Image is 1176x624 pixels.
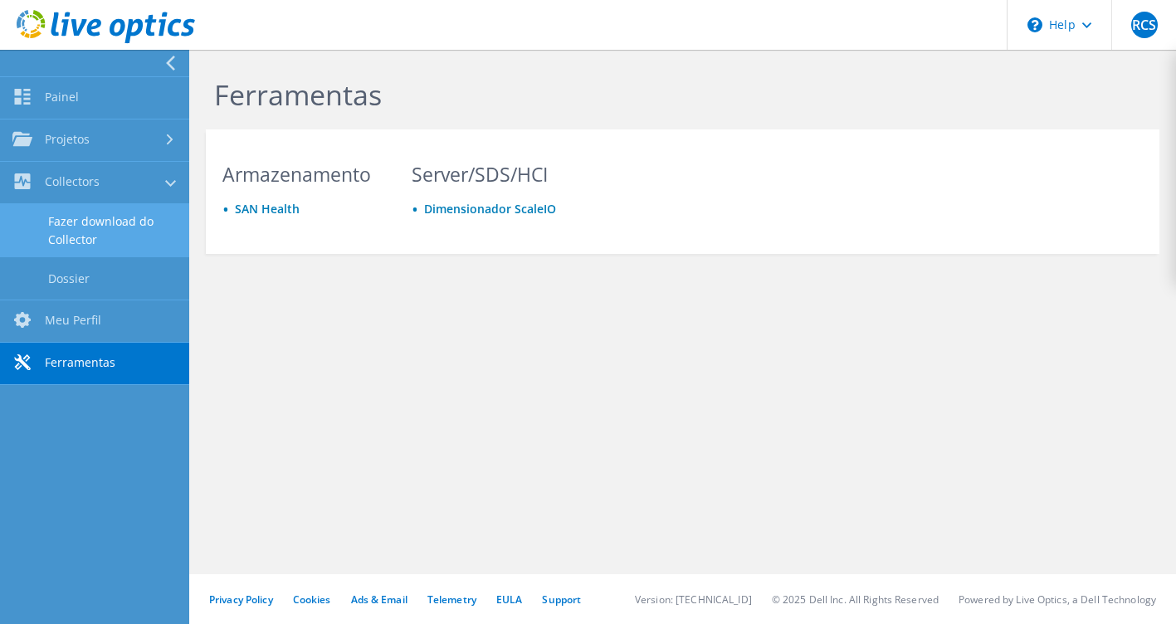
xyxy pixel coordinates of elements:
[772,592,939,607] li: © 2025 Dell Inc. All Rights Reserved
[959,592,1156,607] li: Powered by Live Optics, a Dell Technology
[351,592,407,607] a: Ads & Email
[209,592,273,607] a: Privacy Policy
[542,592,581,607] a: Support
[635,592,752,607] li: Version: [TECHNICAL_ID]
[214,77,1143,112] h1: Ferramentas
[496,592,522,607] a: EULA
[424,201,556,217] a: Dimensionador ScaleIO
[1131,12,1158,38] span: RCS
[427,592,476,607] a: Telemetry
[412,165,569,183] h3: Server/SDS/HCI
[235,201,300,217] a: SAN Health
[293,592,331,607] a: Cookies
[222,165,380,183] h3: Armazenamento
[1027,17,1042,32] svg: \n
